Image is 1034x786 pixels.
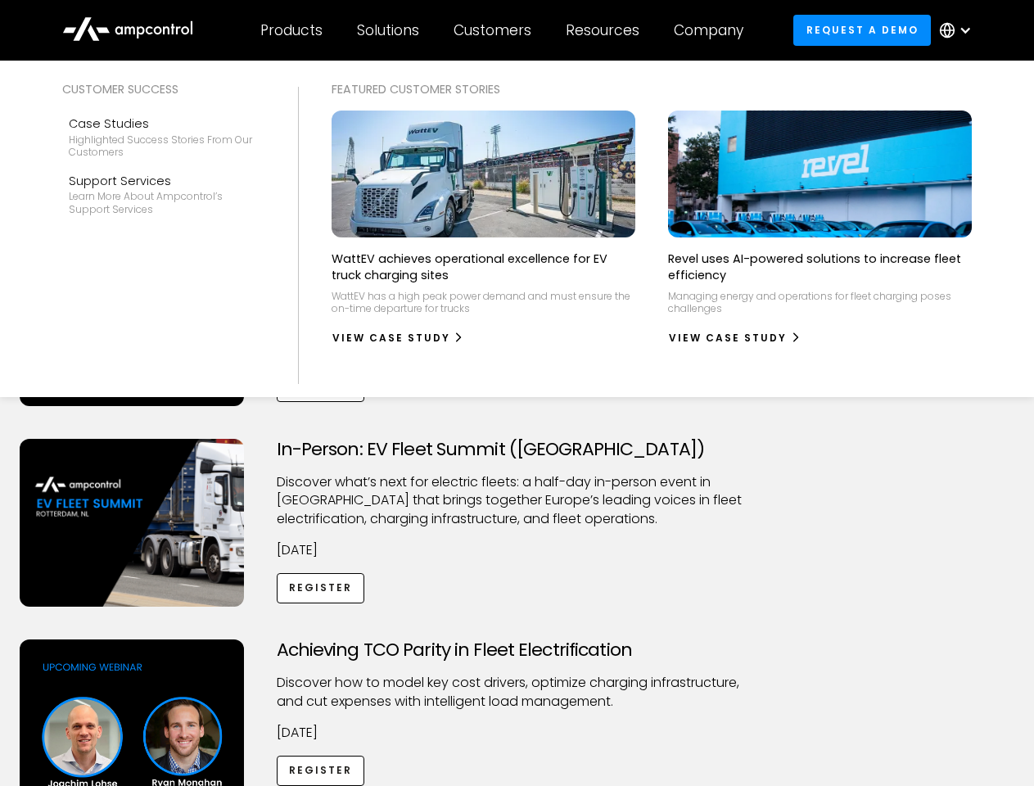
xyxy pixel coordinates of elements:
[566,21,639,39] div: Resources
[793,15,931,45] a: Request a demo
[669,331,787,346] div: View Case Study
[62,80,265,98] div: Customer success
[454,21,531,39] div: Customers
[69,172,259,190] div: Support Services
[62,165,265,223] a: Support ServicesLearn more about Ampcontrol’s support services
[277,674,758,711] p: Discover how to model key cost drivers, optimize charging infrastructure, and cut expenses with i...
[277,473,758,528] p: ​Discover what’s next for electric fleets: a half-day in-person event in [GEOGRAPHIC_DATA] that b...
[277,724,758,742] p: [DATE]
[277,573,365,603] a: Register
[668,290,972,315] p: Managing energy and operations for fleet charging poses challenges
[332,80,973,98] div: Featured Customer Stories
[69,133,259,159] div: Highlighted success stories From Our Customers
[277,756,365,786] a: Register
[668,251,972,283] p: Revel uses AI-powered solutions to increase fleet efficiency
[332,325,465,351] a: View Case Study
[277,541,758,559] p: [DATE]
[332,251,635,283] p: WattEV achieves operational excellence for EV truck charging sites
[62,108,265,165] a: Case StudiesHighlighted success stories From Our Customers
[357,21,419,39] div: Solutions
[260,21,323,39] div: Products
[674,21,743,39] div: Company
[69,190,259,215] div: Learn more about Ampcontrol’s support services
[668,325,801,351] a: View Case Study
[69,115,259,133] div: Case Studies
[277,639,758,661] h3: Achieving TCO Parity in Fleet Electrification
[332,290,635,315] p: WattEV has a high peak power demand and must ensure the on-time departure for trucks
[277,439,758,460] h3: In-Person: EV Fleet Summit ([GEOGRAPHIC_DATA])
[332,331,450,346] div: View Case Study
